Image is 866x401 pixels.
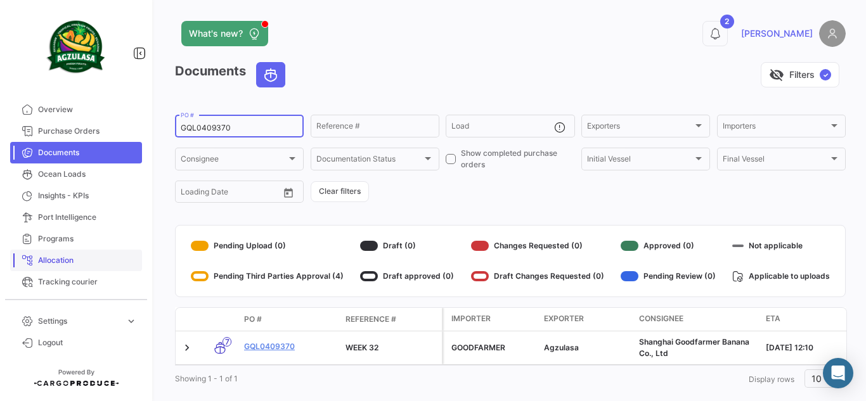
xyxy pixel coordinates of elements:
[819,20,846,47] img: placeholder-user.png
[257,63,285,87] button: Ocean
[38,104,137,115] span: Overview
[634,308,761,331] datatable-header-cell: Consignee
[811,373,822,384] span: 10
[539,308,634,331] datatable-header-cell: Exporter
[201,314,239,324] datatable-header-cell: Transport mode
[38,169,137,180] span: Ocean Loads
[38,233,137,245] span: Programs
[311,181,369,202] button: Clear filters
[189,27,243,40] span: What's new?
[451,342,534,353] div: GOODFARMER
[10,228,142,250] a: Programs
[44,15,108,79] img: agzulasa-logo.png
[207,189,254,198] input: To
[444,308,539,331] datatable-header-cell: Importer
[823,358,853,388] div: Abrir Intercom Messenger
[38,147,137,158] span: Documents
[223,337,231,347] span: 7
[723,124,829,132] span: Importers
[10,99,142,120] a: Overview
[820,69,831,80] span: ✓
[10,120,142,142] a: Purchase Orders
[761,62,839,87] button: visibility_offFilters✓
[38,125,137,137] span: Purchase Orders
[181,189,198,198] input: From
[544,313,584,324] span: Exporter
[732,266,830,286] div: Applicable to uploads
[360,266,454,286] div: Draft approved (0)
[723,156,829,165] span: Final Vessel
[10,185,142,207] a: Insights - KPIs
[175,374,238,383] span: Showing 1 - 1 of 1
[181,341,193,354] a: Expand/Collapse Row
[346,314,396,325] span: Reference #
[471,236,604,256] div: Changes Requested (0)
[10,293,142,314] a: Sensors
[471,266,604,286] div: Draft Changes Requested (0)
[191,266,344,286] div: Pending Third Parties Approval (4)
[741,27,813,40] span: [PERSON_NAME]
[766,342,851,353] div: [DATE] 12:10
[451,313,491,324] span: Importer
[126,315,137,327] span: expand_more
[175,62,289,87] h3: Documents
[732,236,830,256] div: Not applicable
[191,236,344,256] div: Pending Upload (0)
[279,183,298,202] button: Open calendar
[38,337,137,348] span: Logout
[749,374,794,384] span: Display rows
[244,314,262,325] span: PO #
[38,190,137,201] span: Insights - KPIs
[38,255,137,266] span: Allocation
[621,236,716,256] div: Approved (0)
[316,156,422,165] span: Documentation Status
[766,313,780,324] span: ETA
[38,315,120,327] span: Settings
[10,271,142,293] a: Tracking courier
[639,337,749,358] span: Shanghai Goodfarmer Banana Co., Ltd
[38,276,137,288] span: Tracking courier
[761,308,856,331] datatable-header-cell: ETA
[621,266,716,286] div: Pending Review (0)
[244,341,335,352] a: GQL0409370
[587,124,693,132] span: Exporters
[10,163,142,185] a: Ocean Loads
[587,156,693,165] span: Initial Vessel
[769,67,784,82] span: visibility_off
[181,21,268,46] button: What's new?
[346,342,437,353] div: WEEK 32
[360,236,454,256] div: Draft (0)
[10,207,142,228] a: Port Intelligence
[239,309,340,330] datatable-header-cell: PO #
[10,250,142,271] a: Allocation
[10,142,142,163] a: Documents
[38,212,137,223] span: Port Intelligence
[639,313,683,324] span: Consignee
[461,148,574,170] span: Show completed purchase orders
[181,156,287,165] span: Consignee
[340,309,442,330] datatable-header-cell: Reference #
[544,342,629,353] div: Agzulasa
